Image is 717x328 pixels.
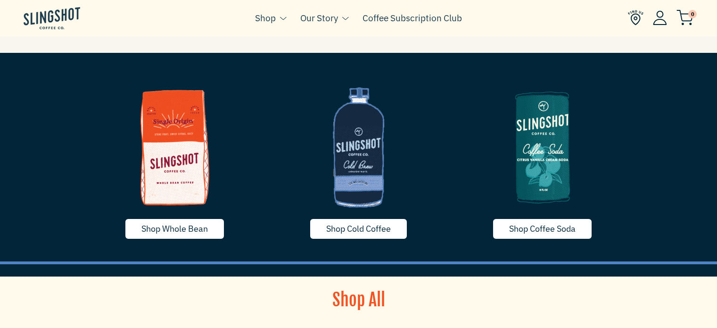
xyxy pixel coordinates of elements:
img: Find Us [628,10,643,25]
span: Shop Whole Bean [141,223,208,234]
span: Shop Coffee Soda [509,223,576,234]
a: Our Story [300,11,338,25]
img: image-5-1635790255718_1200x.png [458,76,627,218]
img: coldcoffee-1635629668715_1200x.png [274,76,444,218]
h1: Shop All [272,288,446,312]
img: cart [676,10,693,25]
a: Coffee Subscription Club [363,11,462,25]
a: Shop [255,11,276,25]
a: 0 [676,12,693,24]
img: whole-bean-1635790255739_1200x.png [90,76,260,218]
img: Account [653,10,667,25]
span: Shop Cold Coffee [326,223,391,234]
span: 0 [688,10,697,18]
